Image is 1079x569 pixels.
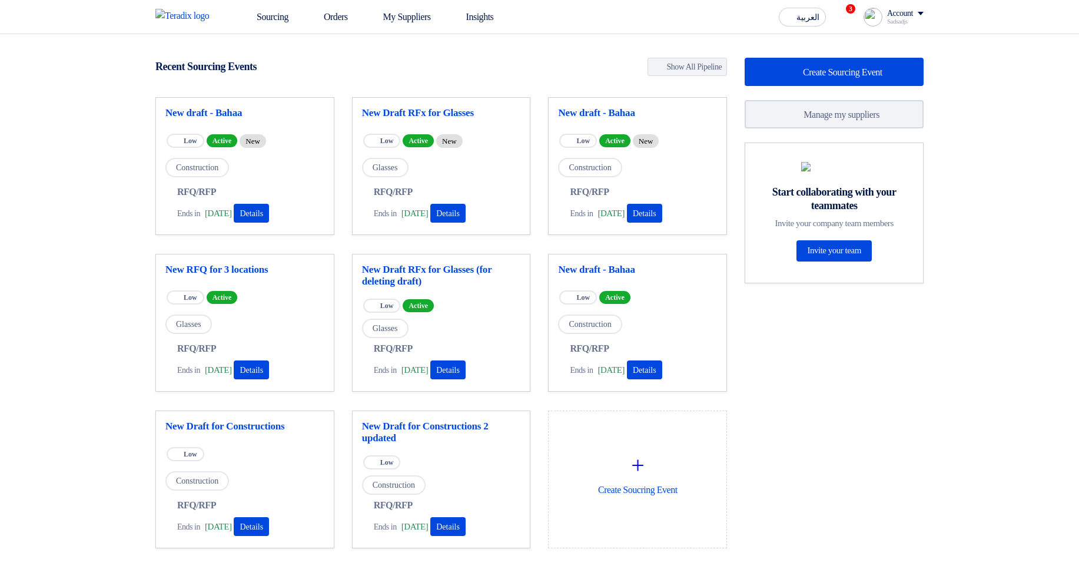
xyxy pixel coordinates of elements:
[374,185,413,199] span: RFQ/RFP
[380,458,394,467] span: Low
[403,134,434,147] span: Active
[362,475,426,495] span: Construction
[430,204,466,223] button: Details
[887,18,924,25] div: Sadsadjs
[796,240,871,262] a: Invite your team
[401,363,428,377] span: [DATE]
[184,137,197,145] span: Low
[205,207,231,220] span: [DATE]
[205,520,231,534] span: [DATE]
[558,421,717,524] div: Create Soucring Event
[430,517,466,536] button: Details
[231,4,298,30] a: Sourcing
[803,67,882,77] span: Create Sourcing Event
[177,498,216,512] span: RFQ/RFP
[374,521,397,533] span: Ends in
[165,264,324,276] a: New RFQ for 3 locations
[599,291,630,304] span: Active
[403,299,434,312] span: Active
[240,134,266,148] div: New
[374,342,413,356] span: RFQ/RFP
[357,4,440,30] a: My Suppliers
[558,448,717,483] div: +
[846,4,855,14] span: 3
[207,134,238,147] span: Active
[165,315,212,334] span: Glasses
[380,137,394,145] span: Low
[374,498,413,512] span: RFQ/RFP
[234,204,269,223] button: Details
[759,218,909,229] div: Invite your company team members
[436,134,463,148] div: New
[558,107,717,119] a: New draft - Bahaa
[440,4,503,30] a: Insights
[207,291,238,304] span: Active
[177,342,216,356] span: RFQ/RFP
[234,517,269,536] button: Details
[570,207,593,220] span: Ends in
[570,364,593,376] span: Ends in
[576,293,590,302] span: Low
[759,186,909,212] div: Start collaborating with your teammates
[362,421,521,444] a: New Draft for Constructions 2 updated
[165,421,324,432] a: New Draft for Constructions
[298,4,357,30] a: Orders
[779,8,826,27] button: العربية
[177,521,200,533] span: Ends in
[796,14,819,22] span: العربية
[165,107,324,119] a: New draft - Bahaa
[599,134,630,147] span: Active
[648,58,728,76] a: Show All Pipeline
[558,158,622,177] span: Construction
[633,134,659,148] div: New
[801,162,867,171] img: invite_your_team.svg
[570,342,609,356] span: RFQ/RFP
[627,360,662,379] button: Details
[864,8,882,27] img: profile_test.png
[184,450,197,458] span: Low
[184,293,197,302] span: Low
[598,363,625,377] span: [DATE]
[234,360,269,379] button: Details
[401,207,428,220] span: [DATE]
[177,185,216,199] span: RFQ/RFP
[155,60,257,73] h4: Recent Sourcing Events
[627,204,662,223] button: Details
[570,185,609,199] span: RFQ/RFP
[362,264,521,287] a: New Draft RFx for Glasses (for deleting draft)
[430,360,466,379] button: Details
[205,363,231,377] span: [DATE]
[576,137,590,145] span: Low
[374,207,397,220] span: Ends in
[598,207,625,220] span: [DATE]
[165,471,229,491] span: Construction
[745,100,924,128] a: Manage my suppliers
[362,319,409,338] span: Glasses
[558,315,622,334] span: Construction
[374,364,397,376] span: Ends in
[362,107,521,119] a: New Draft RFx for Glasses
[177,207,200,220] span: Ends in
[177,364,200,376] span: Ends in
[362,158,409,177] span: Glasses
[401,520,428,534] span: [DATE]
[887,9,913,19] div: Account
[380,302,394,310] span: Low
[155,9,217,23] img: Teradix logo
[165,158,229,177] span: Construction
[558,264,717,276] a: New draft - Bahaa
